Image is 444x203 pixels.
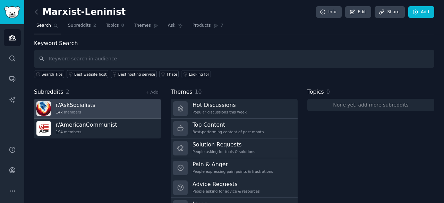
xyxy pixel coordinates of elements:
a: Solution RequestsPeople asking for tools & solutions [171,138,298,158]
div: Popular discussions this week [193,110,247,115]
img: AskSocialists [36,101,51,116]
a: Add [408,6,434,18]
a: Best website host [67,70,108,78]
div: People expressing pain points & frustrations [193,169,273,174]
span: Themes [171,88,193,96]
h3: Pain & Anger [193,161,273,168]
div: People asking for advice & resources [193,189,260,194]
div: Best website host [74,72,106,77]
a: r/AskSocialists14kmembers [34,99,161,119]
span: 2 [66,88,69,95]
input: Keyword search in audience [34,50,434,68]
span: Products [193,23,211,29]
img: AmericanCommunist [36,121,51,136]
span: Topics [307,88,324,96]
span: 7 [221,23,224,29]
a: Info [316,6,342,18]
h3: Hot Discussions [193,101,247,109]
div: Best-performing content of past month [193,129,264,134]
a: Subreddits2 [66,20,99,34]
div: members [56,129,117,134]
a: I hate [159,70,179,78]
h2: Marxist-Leninist [34,7,126,18]
a: Hot DiscussionsPopular discussions this week [171,99,298,119]
span: Topics [106,23,119,29]
h3: Top Content [193,121,264,128]
h3: Solution Requests [193,141,255,148]
span: Themes [134,23,151,29]
a: Themes [131,20,161,34]
div: Looking for [189,72,209,77]
a: Topics0 [103,20,127,34]
a: + Add [145,90,159,95]
a: Ask [165,20,185,34]
a: Advice RequestsPeople asking for advice & resources [171,178,298,198]
span: Subreddits [68,23,91,29]
a: Share [375,6,404,18]
label: Keyword Search [34,40,78,46]
div: Best hosting service [118,72,155,77]
img: GummySearch logo [4,6,20,18]
a: None yet, add more subreddits [307,99,434,111]
span: 2 [93,23,96,29]
a: r/AmericanCommunist194members [34,119,161,138]
span: 0 [121,23,125,29]
button: Search Tips [34,70,64,78]
span: Ask [168,23,176,29]
span: Subreddits [34,88,63,96]
h3: r/ AskSocialists [56,101,95,109]
a: Best hosting service [111,70,157,78]
span: Search [36,23,51,29]
span: 194 [56,129,63,134]
h3: r/ AmericanCommunist [56,121,117,128]
div: I hate [167,72,177,77]
h3: Advice Requests [193,180,260,188]
span: 0 [326,88,330,95]
div: members [56,110,95,115]
a: Search [34,20,61,34]
div: People asking for tools & solutions [193,149,255,154]
span: 14k [56,110,62,115]
a: Looking for [181,70,211,78]
a: Products7 [190,20,226,34]
a: Edit [345,6,371,18]
span: 10 [195,88,202,95]
a: Top ContentBest-performing content of past month [171,119,298,138]
span: Search Tips [42,72,63,77]
a: Pain & AngerPeople expressing pain points & frustrations [171,158,298,178]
